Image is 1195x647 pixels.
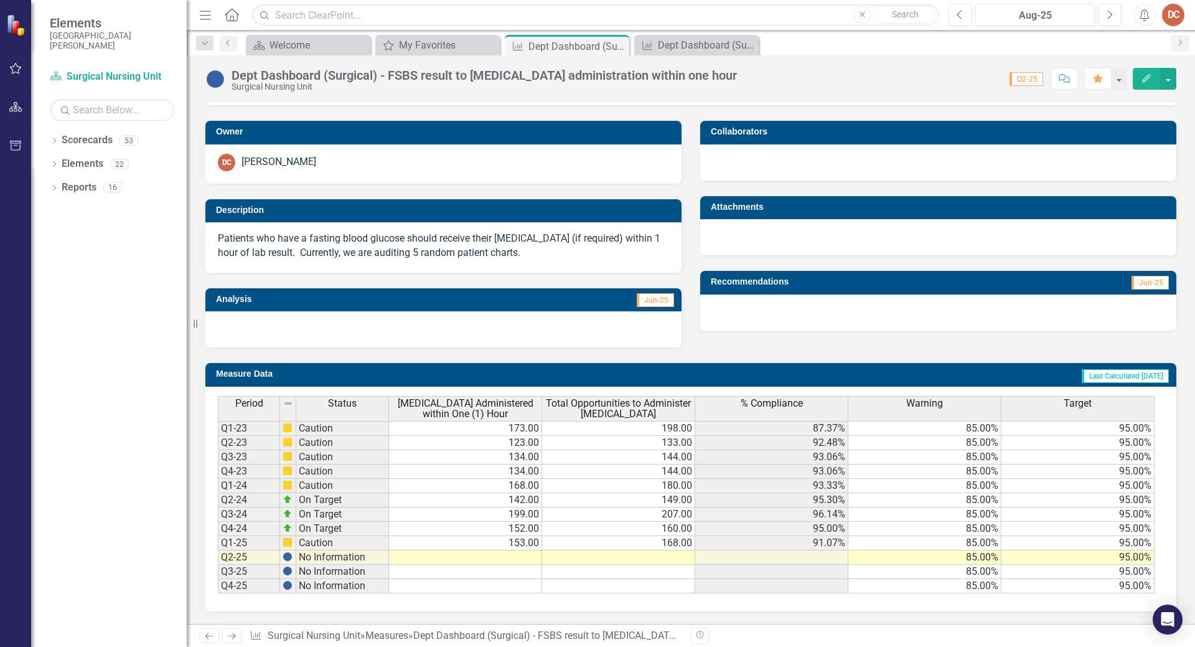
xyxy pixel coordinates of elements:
[848,550,1001,565] td: 85.00%
[658,37,756,53] div: Dept Dashboard (Surgical) - % of IP [MEDICAL_DATA] Patients with Documentation of Education Given
[103,182,123,193] div: 16
[711,127,1170,136] h3: Collaborators
[119,135,139,146] div: 53
[249,37,367,53] a: Welcome
[542,536,695,550] td: 168.00
[1162,4,1184,26] div: DC
[218,232,669,260] p: Patients who have a fasting blood glucose should receive their [MEDICAL_DATA] (if required) withi...
[296,522,389,536] td: On Target
[296,579,389,593] td: No Information
[741,398,803,409] span: % Compliance
[389,436,542,450] td: 123.00
[283,552,293,562] img: BgCOk07PiH71IgAAAABJRU5ErkJggg==
[218,465,280,479] td: Q4-23
[389,522,542,536] td: 152.00
[232,68,737,82] div: Dept Dashboard (Surgical) - FSBS result to [MEDICAL_DATA] administration within one hour
[980,8,1090,23] div: Aug-25
[695,479,848,493] td: 93.33%
[848,493,1001,508] td: 85.00%
[365,630,408,641] a: Measures
[250,629,682,643] div: » »
[218,522,280,536] td: Q4-24
[1064,398,1092,409] span: Target
[637,37,756,53] a: Dept Dashboard (Surgical) - % of IP [MEDICAL_DATA] Patients with Documentation of Education Given
[711,202,1170,212] h3: Attachments
[283,399,293,409] img: 8DAGhfEEPCf229AAAAAElFTkSuQmCC
[695,522,848,536] td: 95.00%
[695,450,848,465] td: 93.06%
[62,133,113,148] a: Scorecards
[848,508,1001,522] td: 85.00%
[1001,508,1155,522] td: 95.00%
[848,465,1001,479] td: 85.00%
[389,450,542,465] td: 134.00
[296,436,389,450] td: Caution
[269,37,367,53] div: Welcome
[695,508,848,522] td: 96.14%
[1001,450,1155,465] td: 95.00%
[695,493,848,508] td: 95.30%
[1001,479,1155,493] td: 95.00%
[218,579,280,593] td: Q4-25
[378,37,497,53] a: My Favorites
[391,398,539,420] span: [MEDICAL_DATA] Administered within One (1) Hour
[50,16,174,31] span: Elements
[218,508,280,522] td: Q3-24
[542,450,695,465] td: 144.00
[283,451,293,461] img: cBAA0RP0Y6D5n+AAAAAElFTkSuQmCC
[110,159,129,169] div: 22
[283,523,293,533] img: zOikAAAAAElFTkSuQmCC
[389,508,542,522] td: 199.00
[50,70,174,84] a: Surgical Nursing Unit
[848,421,1001,436] td: 85.00%
[542,493,695,508] td: 149.00
[528,39,626,54] div: Dept Dashboard (Surgical) - FSBS result to [MEDICAL_DATA] administration within one hour
[218,550,280,565] td: Q2-25
[848,565,1001,579] td: 85.00%
[1082,369,1169,383] span: Last Calculated [DATE]
[892,9,919,19] span: Search
[283,437,293,447] img: cBAA0RP0Y6D5n+AAAAAElFTkSuQmCC
[542,508,695,522] td: 207.00
[1001,550,1155,565] td: 95.00%
[216,205,675,215] h3: Description
[695,536,848,550] td: 91.07%
[1132,276,1169,290] span: Jun-25
[542,436,695,450] td: 133.00
[218,421,280,436] td: Q1-23
[1001,579,1155,593] td: 95.00%
[218,493,280,508] td: Q2-24
[296,450,389,465] td: Caution
[542,479,695,493] td: 180.00
[389,479,542,493] td: 168.00
[637,293,674,307] span: Jun-25
[542,522,695,536] td: 160.00
[848,579,1001,593] td: 85.00%
[296,536,389,550] td: Caution
[296,508,389,522] td: On Target
[296,550,389,565] td: No Information
[413,630,815,641] div: Dept Dashboard (Surgical) - FSBS result to [MEDICAL_DATA] administration within one hour
[283,580,293,590] img: BgCOk07PiH71IgAAAABJRU5ErkJggg==
[695,465,848,479] td: 93.06%
[235,398,263,409] span: Period
[50,31,174,51] small: [GEOGRAPHIC_DATA][PERSON_NAME]
[1001,421,1155,436] td: 95.00%
[906,398,943,409] span: Warning
[1001,465,1155,479] td: 95.00%
[389,465,542,479] td: 134.00
[1010,72,1043,86] span: Q2-25
[50,99,174,121] input: Search Below...
[542,465,695,479] td: 144.00
[283,509,293,519] img: zOikAAAAAElFTkSuQmCC
[218,565,280,579] td: Q3-25
[218,536,280,550] td: Q1-25
[296,465,389,479] td: Caution
[283,494,293,504] img: zOikAAAAAElFTkSuQmCC
[218,436,280,450] td: Q2-23
[6,14,28,36] img: ClearPoint Strategy
[232,82,737,92] div: Surgical Nursing Unit
[1001,565,1155,579] td: 95.00%
[695,421,848,436] td: 87.37%
[542,421,695,436] td: 198.00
